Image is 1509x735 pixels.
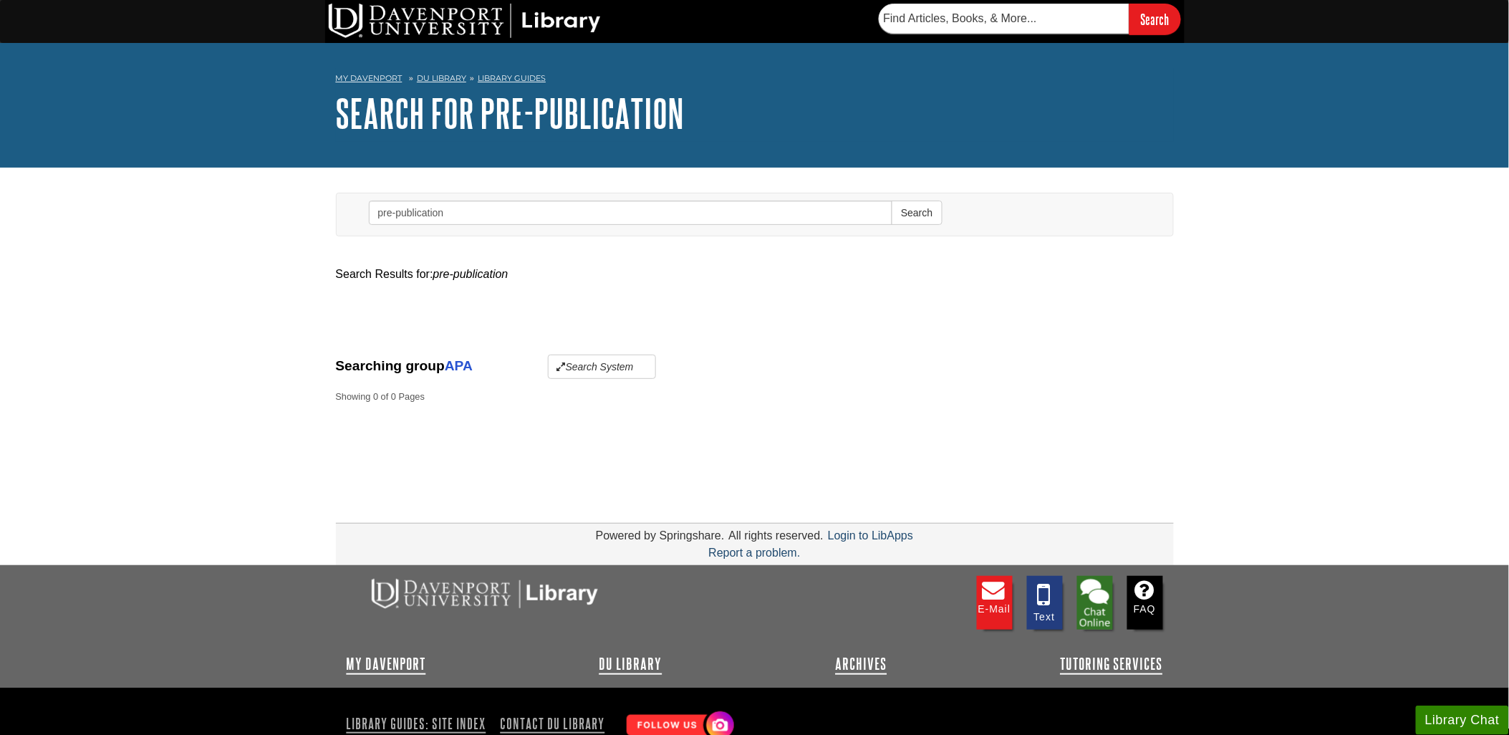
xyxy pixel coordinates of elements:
[892,201,942,225] button: Search
[336,92,1174,135] h1: Search for pre-publication
[347,655,426,673] a: My Davenport
[1127,576,1163,630] a: FAQ
[1061,655,1163,673] a: Tutoring Services
[594,529,727,542] div: Powered by Springshare.
[977,576,1013,630] a: E-mail
[336,72,402,85] a: My Davenport
[1416,706,1509,735] button: Library Chat
[336,390,1174,403] strong: Showing 0 of 0 Pages
[836,655,887,673] a: Archives
[336,355,1174,379] div: Searching group
[369,201,893,225] input: Search this Group
[1077,576,1113,630] img: Library Chat
[478,73,546,83] a: Library Guides
[417,73,466,83] a: DU Library
[336,69,1174,92] nav: breadcrumb
[1077,576,1113,630] li: Chat with Library
[599,655,662,673] a: DU Library
[879,4,1181,34] form: Searches DU Library's articles, books, and more
[879,4,1129,34] input: Find Articles, Books, & More...
[726,529,826,542] div: All rights reserved.
[445,358,472,373] a: APA
[828,529,913,542] a: Login to LibApps
[347,576,619,610] img: DU Libraries
[548,355,656,379] button: Search System
[708,547,800,559] a: Report a problem.
[336,266,1174,283] div: Search Results for:
[433,268,508,280] em: pre-publication
[1129,4,1181,34] input: Search
[329,4,601,38] img: DU Library
[1027,576,1063,630] a: Text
